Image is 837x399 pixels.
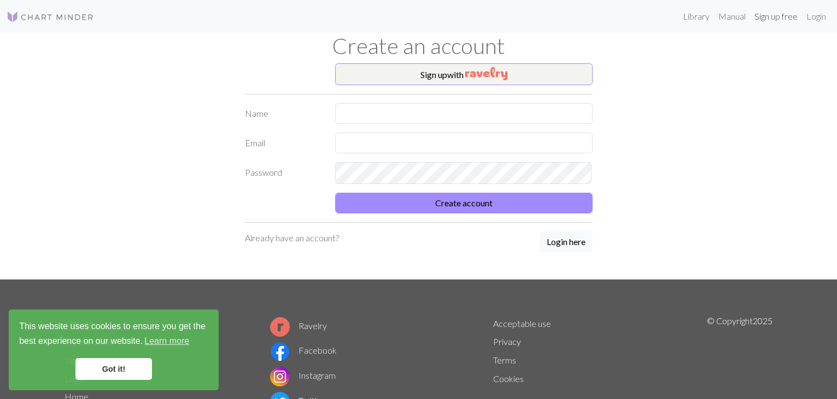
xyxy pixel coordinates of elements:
a: Cookies [493,373,524,384]
a: Acceptable use [493,318,551,329]
label: Password [238,162,329,184]
a: Ravelry [270,320,327,331]
a: Manual [714,5,750,27]
div: cookieconsent [9,309,219,390]
a: learn more about cookies [143,333,191,349]
a: Sign up free [750,5,802,27]
img: Ravelry [465,67,507,80]
label: Email [238,133,329,153]
h1: Create an account [58,33,780,59]
a: dismiss cookie message [75,358,152,380]
a: Facebook [270,345,337,355]
button: Login here [540,231,593,252]
img: Ravelry logo [270,317,290,337]
span: This website uses cookies to ensure you get the best experience on our website. [19,320,208,349]
a: Login here [540,231,593,253]
label: Name [238,103,329,124]
a: Terms [493,355,516,365]
p: Already have an account? [245,231,339,245]
img: Instagram logo [270,367,290,386]
a: Login [802,5,830,27]
button: Sign upwith [335,63,593,85]
a: Privacy [493,336,521,347]
a: Instagram [270,370,336,380]
a: Library [678,5,714,27]
img: Facebook logo [270,342,290,361]
img: Logo [7,10,94,23]
button: Create account [335,193,593,213]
